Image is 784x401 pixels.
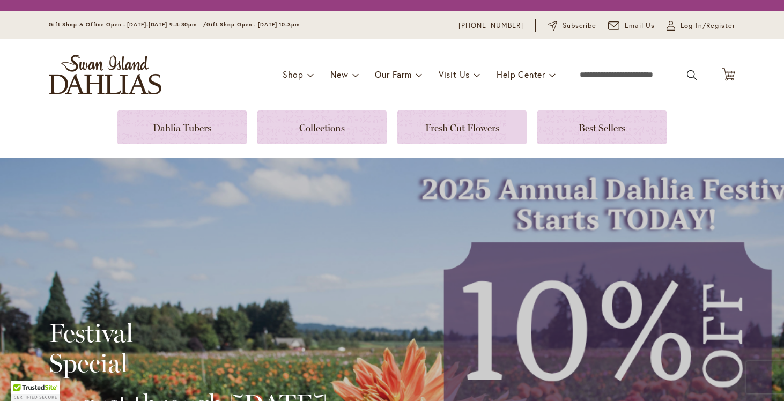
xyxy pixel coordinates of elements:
[283,69,304,80] span: Shop
[681,20,735,31] span: Log In/Register
[458,20,523,31] a: [PHONE_NUMBER]
[11,381,60,401] div: TrustedSite Certified
[375,69,411,80] span: Our Farm
[667,20,735,31] a: Log In/Register
[49,21,206,28] span: Gift Shop & Office Open - [DATE]-[DATE] 9-4:30pm /
[49,55,161,94] a: store logo
[439,69,470,80] span: Visit Us
[206,21,300,28] span: Gift Shop Open - [DATE] 10-3pm
[625,20,655,31] span: Email Us
[497,69,545,80] span: Help Center
[563,20,596,31] span: Subscribe
[608,20,655,31] a: Email Us
[548,20,596,31] a: Subscribe
[687,66,697,84] button: Search
[49,318,327,378] h2: Festival Special
[330,69,348,80] span: New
